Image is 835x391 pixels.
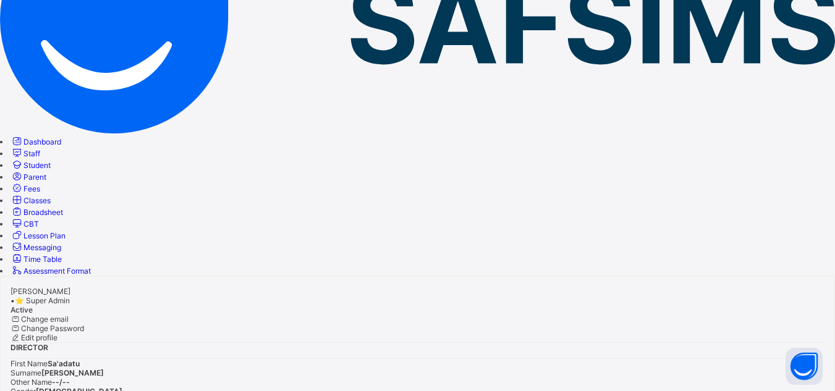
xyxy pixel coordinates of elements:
span: Surname [11,368,41,377]
span: Time Table [23,254,62,264]
span: [PERSON_NAME] [11,287,70,296]
span: Change Password [21,324,84,333]
span: Active [11,305,33,314]
a: Broadsheet [11,208,63,217]
div: • [11,296,824,305]
span: Staff [23,149,40,158]
a: Parent [11,172,46,182]
span: ⭐ Super Admin [15,296,70,305]
span: Broadsheet [23,208,63,217]
span: Edit profile [21,333,57,342]
span: DIRECTOR [11,343,48,352]
a: Time Table [11,254,62,264]
a: Classes [11,196,51,205]
a: Lesson Plan [11,231,66,240]
span: CBT [23,219,39,229]
a: CBT [11,219,39,229]
span: [PERSON_NAME] [41,368,104,377]
span: Sa'adatu [48,359,80,368]
span: Dashboard [23,137,61,146]
span: First Name [11,359,48,368]
a: Staff [11,149,40,158]
span: --/-- [52,377,70,387]
span: Assessment Format [23,266,91,275]
a: Assessment Format [11,266,91,275]
a: Fees [11,184,40,193]
a: Student [11,161,51,170]
span: Change email [21,314,69,324]
span: Classes [23,196,51,205]
span: Student [23,161,51,170]
button: Open asap [786,348,823,385]
span: Lesson Plan [23,231,66,240]
span: Other Name [11,377,52,387]
span: Parent [23,172,46,182]
a: Dashboard [11,137,61,146]
span: Fees [23,184,40,193]
a: Messaging [11,243,61,252]
span: Messaging [23,243,61,252]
